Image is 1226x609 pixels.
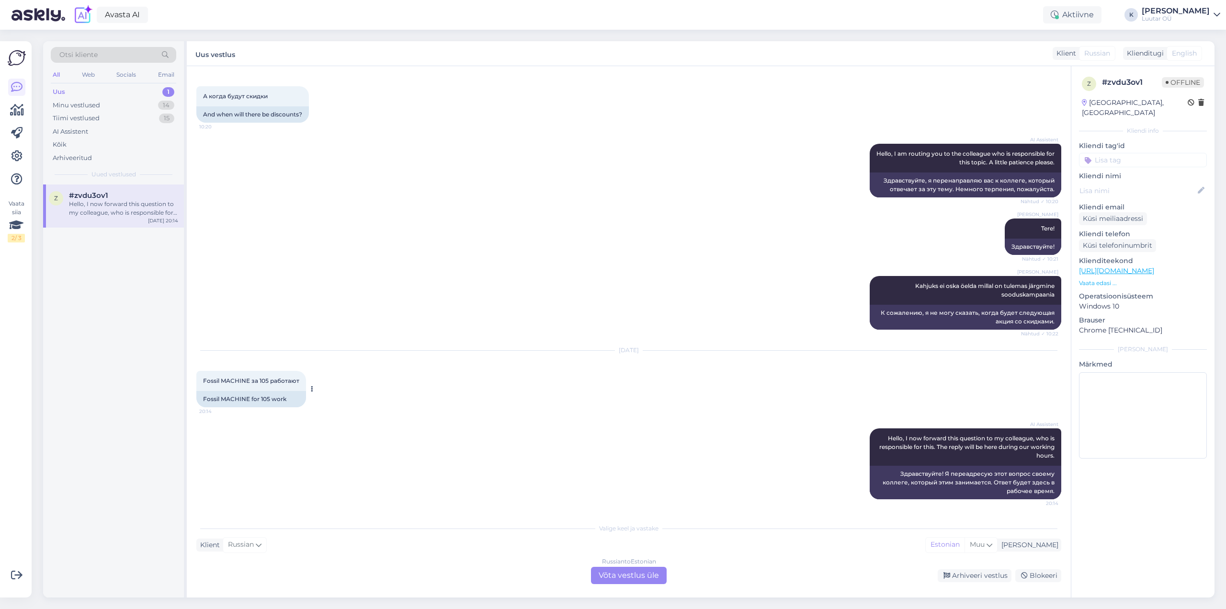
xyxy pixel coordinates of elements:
div: Estonian [926,538,965,552]
a: [PERSON_NAME]Luutar OÜ [1142,7,1220,23]
div: Valige keel ja vastake [196,524,1061,533]
div: AI Assistent [53,127,88,137]
p: Vaata edasi ... [1079,279,1207,287]
span: Muu [970,540,985,549]
span: Uued vestlused [91,170,136,179]
div: 15 [159,114,174,123]
div: K [1124,8,1138,22]
span: А когда будут скидки [203,92,268,100]
div: К сожалению, я не могу сказать, когда будет следующая акция со скидками. [870,305,1061,330]
div: # zvdu3ov1 [1102,77,1162,88]
div: Socials [114,69,138,81]
span: AI Assistent [1022,421,1058,428]
div: Kõik [53,140,67,149]
div: Uus [53,87,65,97]
div: Võta vestlus üle [591,567,667,584]
span: Offline [1162,77,1204,88]
span: Nähtud ✓ 10:20 [1021,198,1058,205]
div: Hello, I now forward this question to my colleague, who is responsible for this. The reply will b... [69,200,178,217]
span: Russian [228,540,254,550]
div: Klienditugi [1123,48,1164,58]
span: Otsi kliente [59,50,98,60]
div: Luutar OÜ [1142,15,1210,23]
div: Email [156,69,176,81]
span: English [1172,48,1197,58]
div: [PERSON_NAME] [998,540,1058,550]
div: Blokeeri [1015,569,1061,582]
div: Здравствуйте! Я переадресую этот вопрос своему коллеге, который этим занимается. Ответ будет здес... [870,466,1061,499]
span: Kahjuks ei oska öelda millal on tulemas järgmine sooduskampaania [915,282,1056,298]
p: Klienditeekond [1079,256,1207,266]
div: [DATE] [196,346,1061,355]
div: Здравствуйте, я перенаправляю вас к коллеге, который отвечает за эту тему. Немного терпения, пожа... [870,172,1061,197]
span: [PERSON_NAME] [1017,268,1058,276]
div: Arhiveeritud [53,153,92,163]
div: Küsi meiliaadressi [1079,212,1147,225]
span: z [54,195,58,202]
span: [PERSON_NAME] [1017,211,1058,218]
div: Minu vestlused [53,101,100,110]
div: Aktiivne [1043,6,1101,23]
div: Tiimi vestlused [53,114,100,123]
div: [GEOGRAPHIC_DATA], [GEOGRAPHIC_DATA] [1082,98,1188,118]
div: Klient [196,540,220,550]
p: Chrome [TECHNICAL_ID] [1079,325,1207,335]
span: #zvdu3ov1 [69,191,108,200]
span: Russian [1084,48,1110,58]
span: Hello, I am routing you to the colleague who is responsible for this topic. A little patience ple... [876,150,1056,166]
input: Lisa tag [1079,153,1207,167]
p: Kliendi telefon [1079,229,1207,239]
span: 20:14 [199,408,235,415]
a: Avasta AI [97,7,148,23]
span: 20:14 [1022,500,1058,507]
div: [PERSON_NAME] [1079,345,1207,354]
div: Здравствуйте! [1005,239,1061,255]
p: Kliendi email [1079,202,1207,212]
span: Tere! [1041,225,1055,232]
div: 2 / 3 [8,234,25,242]
div: [PERSON_NAME] [1142,7,1210,15]
p: Operatsioonisüsteem [1079,291,1207,301]
div: Kliendi info [1079,126,1207,135]
span: 10:20 [199,123,235,130]
div: Arhiveeri vestlus [938,569,1011,582]
div: Russian to Estonian [602,557,656,566]
div: And when will there be discounts? [196,106,309,123]
p: Kliendi nimi [1079,171,1207,181]
div: All [51,69,62,81]
p: Windows 10 [1079,301,1207,311]
div: Küsi telefoninumbrit [1079,239,1156,252]
p: Märkmed [1079,359,1207,369]
div: Web [80,69,97,81]
img: Askly Logo [8,49,26,67]
div: [DATE] 20:14 [148,217,178,224]
a: [URL][DOMAIN_NAME] [1079,266,1154,275]
p: Kliendi tag'id [1079,141,1207,151]
span: Nähtud ✓ 10:21 [1022,255,1058,263]
span: Fossil MACHINE за 105 работают [203,377,299,384]
div: Vaata siia [8,199,25,242]
span: z [1087,80,1091,87]
p: Brauser [1079,315,1207,325]
div: Fossil MACHINE for 105 work [196,391,306,407]
input: Lisa nimi [1079,185,1196,196]
img: explore-ai [73,5,93,25]
div: Klient [1053,48,1076,58]
div: 14 [158,101,174,110]
span: Nähtud ✓ 10:22 [1021,330,1058,337]
div: 1 [162,87,174,97]
span: AI Assistent [1022,136,1058,143]
span: Hello, I now forward this question to my colleague, who is responsible for this. The reply will b... [879,435,1056,459]
label: Uus vestlus [195,47,235,60]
